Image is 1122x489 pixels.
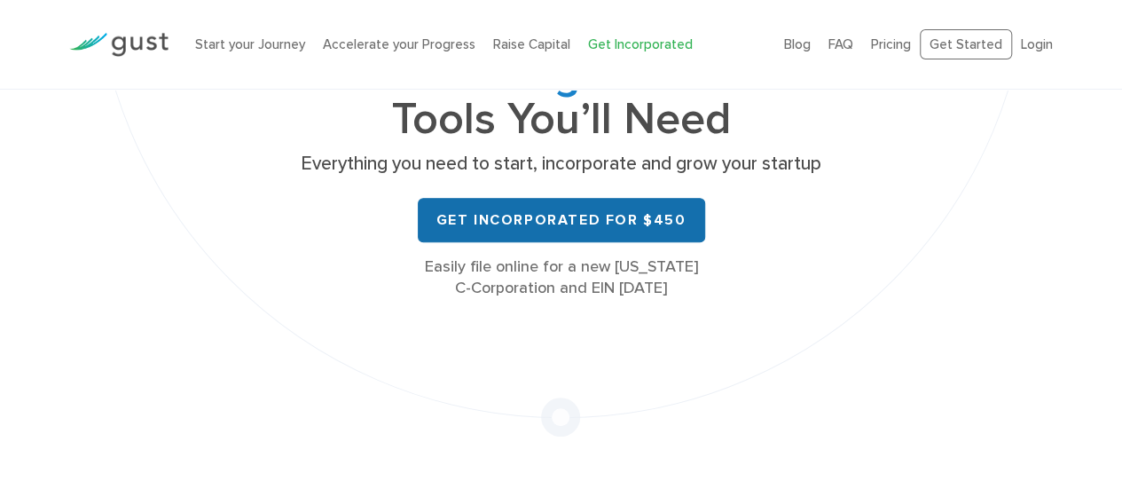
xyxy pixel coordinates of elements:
a: Blog [784,36,811,52]
a: Start your Journey [195,36,305,52]
img: Gust Logo [69,33,169,57]
h1: All the Tools You’ll Need [295,14,828,139]
a: Get Started [920,29,1012,60]
a: FAQ [828,36,853,52]
a: Get Incorporated [588,36,693,52]
p: Everything you need to start, incorporate and grow your startup [295,152,828,177]
a: Raise Capital [493,36,570,52]
div: Easily file online for a new [US_STATE] C-Corporation and EIN [DATE] [295,256,828,299]
a: Get Incorporated for $450 [418,198,705,242]
a: Accelerate your Progress [323,36,475,52]
a: Login [1021,36,1053,52]
a: Pricing [871,36,911,52]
